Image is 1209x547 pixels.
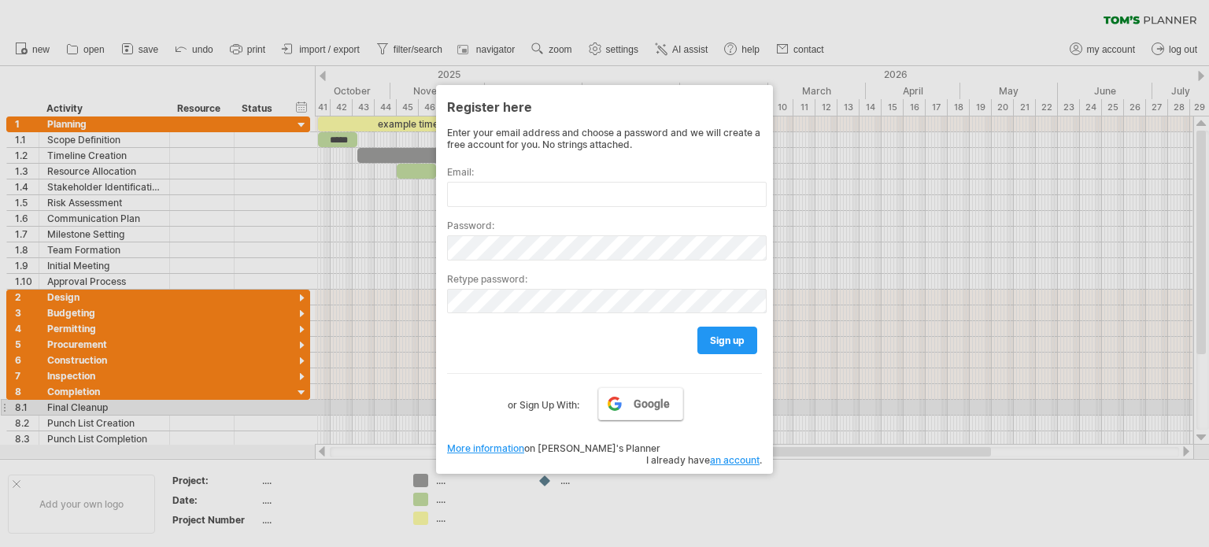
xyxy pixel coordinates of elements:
label: or Sign Up With: [508,387,579,414]
span: Google [634,397,670,410]
span: I already have . [646,454,762,466]
span: sign up [710,334,745,346]
div: Enter your email address and choose a password and we will create a free account for you. No stri... [447,127,762,150]
a: sign up [697,327,757,354]
label: Retype password: [447,273,762,285]
a: an account [710,454,760,466]
a: Google [598,387,683,420]
a: More information [447,442,524,454]
div: Register here [447,92,762,120]
label: Email: [447,166,762,178]
label: Password: [447,220,762,231]
span: on [PERSON_NAME]'s Planner [447,442,660,454]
